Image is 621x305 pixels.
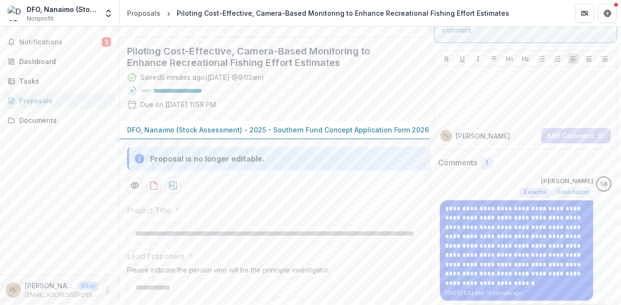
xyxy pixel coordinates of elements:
[19,76,107,86] div: Tasks
[443,133,449,138] div: Phil Lemp
[102,284,113,296] button: More
[102,4,115,23] button: Open entity switcher
[8,6,23,21] img: DFO, Nanaimo (Stock Assessment)
[27,14,54,23] span: Nonprofit
[25,291,98,299] p: [EMAIL_ADDRESS][PERSON_NAME][DOMAIN_NAME]
[567,53,579,65] button: Align Left
[123,6,164,20] a: Proposals
[140,99,216,109] p: Due on [DATE] 11:59 PM
[123,6,513,20] nav: breadcrumb
[4,93,115,109] a: Proposals
[541,128,611,143] button: Add Comment
[583,53,595,65] button: Align Center
[575,4,594,23] button: Partners
[146,178,161,193] button: download-proposal
[177,8,509,18] div: Piloting Cost-Effective, Camera-Based Monitoring to Enhance Recreational Fishing Effort Estimates
[441,53,452,65] button: Bold
[127,178,142,193] button: Preview d90d8e77-c6ec-47fc-8823-9996bd51db39-0.pdf
[140,72,264,82] div: Saved 5 minutes ago ( [DATE] @ 9:02am )
[520,53,531,65] button: Heading 2
[600,181,608,187] div: Sascha Bendt
[19,56,107,66] div: Dashboard
[165,178,181,193] button: download-proposal
[127,251,185,262] p: Lead Proponent
[127,8,161,18] div: Proposals
[541,176,593,186] p: [PERSON_NAME]
[488,53,500,65] button: Strike
[150,153,265,164] div: Proposal is no longer editable.
[25,281,75,291] p: [PERSON_NAME]
[552,53,563,65] button: Ordered List
[524,189,547,196] span: External
[102,37,111,47] span: 2
[457,53,468,65] button: Underline
[446,290,588,297] p: [DATE] 8:53 AM • 13 minutes ago
[127,45,407,68] h2: Piloting Cost-Effective, Camera-Based Monitoring to Enhance Recreational Fishing Effort Estimates
[10,287,17,293] div: Phil Lemp
[536,53,547,65] button: Bullet List
[27,4,98,14] div: DFO, Nanaimo (Stock Assessment)
[19,115,107,125] div: Documents
[4,34,115,50] button: Notifications2
[599,53,610,65] button: Align Right
[485,159,488,167] span: 1
[19,96,107,106] div: Proposals
[78,282,98,290] p: User
[19,38,102,46] span: Notifications
[140,87,150,94] p: 100 %
[127,205,171,216] p: Project Title
[4,73,115,89] a: Tasks
[504,53,515,65] button: Heading 1
[4,54,115,69] a: Dashboard
[557,189,589,196] span: Foundation
[127,125,429,135] p: DFO, Nanaimo (Stock Assessment) - 2025 - Southern Fund Concept Application Form 2026
[4,112,115,128] a: Documents
[127,266,433,278] div: Please indicate the person who will be the principle investigator.
[598,4,617,23] button: Get Help
[438,158,477,167] h2: Comments
[456,131,510,141] p: [PERSON_NAME]
[472,53,484,65] button: Italicize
